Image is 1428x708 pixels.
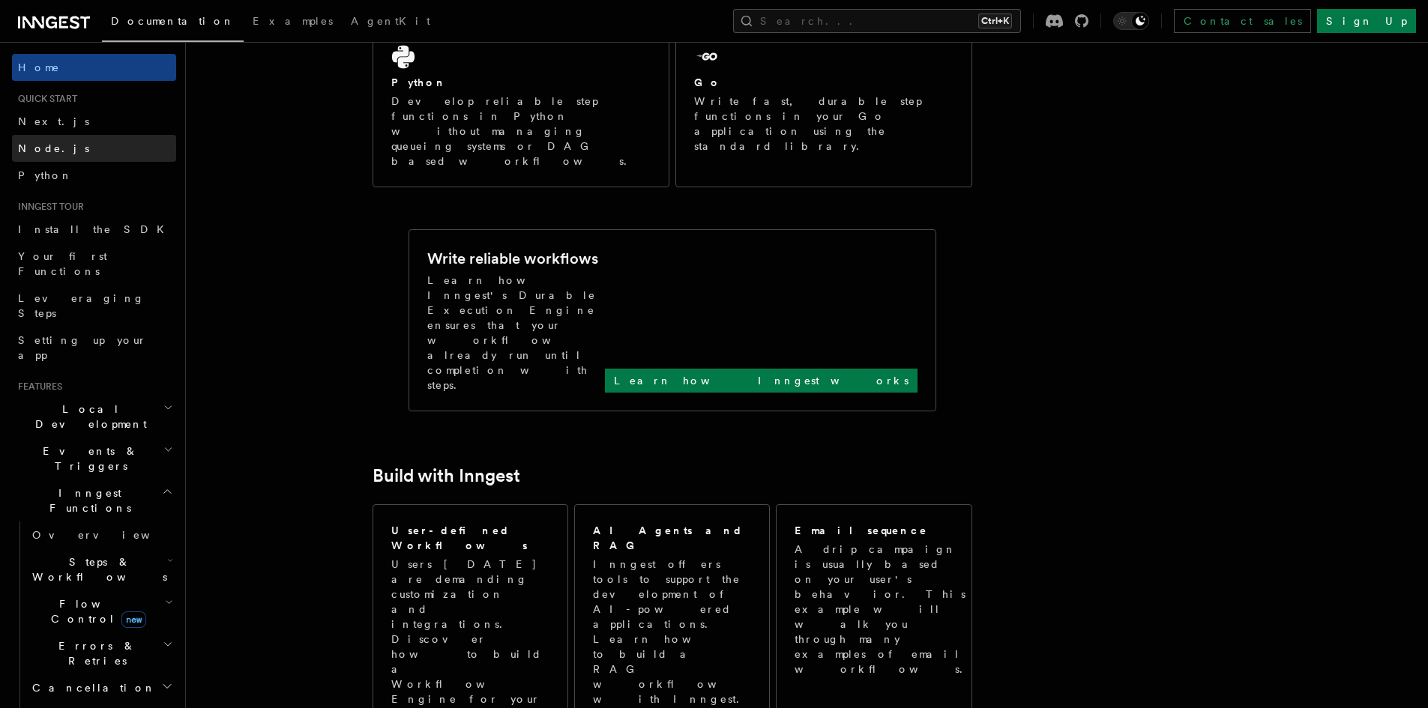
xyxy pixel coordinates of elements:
[26,590,176,632] button: Flow Controlnew
[694,75,721,90] h2: Go
[12,162,176,189] a: Python
[26,596,165,626] span: Flow Control
[12,402,163,432] span: Local Development
[244,4,342,40] a: Examples
[427,248,598,269] h2: Write reliable workflows
[12,108,176,135] a: Next.js
[12,327,176,369] a: Setting up your app
[18,250,107,277] span: Your first Functions
[391,523,549,553] h2: User-defined Workflows
[12,381,62,393] span: Features
[12,243,176,285] a: Your first Functions
[795,523,928,538] h2: Email sequence
[18,292,145,319] span: Leveraging Steps
[32,529,187,541] span: Overview
[26,638,163,668] span: Errors & Retries
[253,15,333,27] span: Examples
[605,369,918,393] a: Learn how Inngest works
[111,15,235,27] span: Documentation
[373,465,520,486] a: Build with Inngest
[12,444,163,473] span: Events & Triggers
[26,674,176,701] button: Cancellation
[12,485,162,515] span: Inngest Functions
[675,23,972,187] a: GoWrite fast, durable step functions in your Go application using the standard library.
[342,4,439,40] a: AgentKit
[26,632,176,674] button: Errors & Retries
[12,201,84,213] span: Inngest tour
[12,216,176,243] a: Install the SDK
[102,4,244,42] a: Documentation
[12,479,176,521] button: Inngest Functions
[1174,9,1311,33] a: Contact sales
[391,94,651,169] p: Develop reliable step functions in Python without managing queueing systems or DAG based workflows.
[593,557,753,707] p: Inngest offers tools to support the development of AI-powered applications. Learn how to build a ...
[26,680,156,695] span: Cancellation
[18,334,147,361] span: Setting up your app
[1317,9,1416,33] a: Sign Up
[12,285,176,327] a: Leveraging Steps
[1113,12,1149,30] button: Toggle dark mode
[12,438,176,479] button: Events & Triggers
[12,54,176,81] a: Home
[795,542,971,677] p: A drip campaign is usually based on your user's behavior. This example will walk you through many...
[12,396,176,438] button: Local Development
[18,223,173,235] span: Install the SDK
[593,523,753,553] h2: AI Agents and RAG
[26,548,176,590] button: Steps & Workflows
[121,611,146,628] span: new
[733,9,1021,33] button: Search...Ctrl+K
[26,554,167,584] span: Steps & Workflows
[18,115,89,127] span: Next.js
[694,94,953,154] p: Write fast, durable step functions in your Go application using the standard library.
[373,23,669,187] a: PythonDevelop reliable step functions in Python without managing queueing systems or DAG based wo...
[26,521,176,548] a: Overview
[351,15,430,27] span: AgentKit
[18,169,73,181] span: Python
[12,135,176,162] a: Node.js
[614,373,909,388] p: Learn how Inngest works
[18,60,60,75] span: Home
[391,75,447,90] h2: Python
[12,93,77,105] span: Quick start
[978,13,1012,28] kbd: Ctrl+K
[427,273,605,393] p: Learn how Inngest's Durable Execution Engine ensures that your workflow already run until complet...
[18,142,89,154] span: Node.js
